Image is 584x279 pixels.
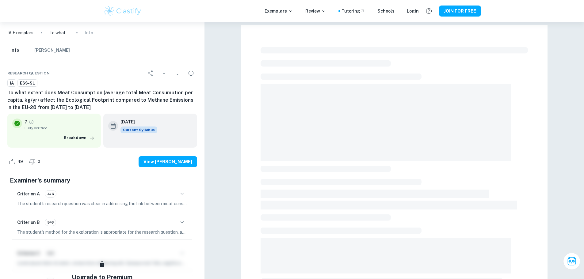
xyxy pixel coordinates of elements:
[120,119,152,125] h6: [DATE]
[305,8,326,14] p: Review
[8,80,16,86] span: IA
[171,67,184,79] div: Bookmark
[62,133,96,142] button: Breakdown
[185,67,197,79] div: Report issue
[7,70,50,76] span: Research question
[34,44,70,57] button: [PERSON_NAME]
[563,253,580,270] button: Ask Clai
[424,6,434,16] button: Help and Feedback
[265,8,293,14] p: Exemplars
[342,8,365,14] a: Tutoring
[49,29,69,36] p: To what extent does Meat Consumption (average total Meat Consumption per capita, kg/yr) affect th...
[377,8,395,14] a: Schools
[28,157,44,167] div: Dislike
[7,157,26,167] div: Like
[17,229,187,236] p: The student's method for the exploration is appropriate for the research question, as they have c...
[7,89,197,111] h6: To what extent does Meat Consumption (average total Meat Consumption per capita, kg/yr) affect th...
[144,67,157,79] div: Share
[120,126,157,133] div: This exemplar is based on the current syllabus. Feel free to refer to it for inspiration/ideas wh...
[158,67,170,79] div: Download
[25,125,96,131] span: Fully verified
[439,6,481,17] button: JOIN FOR FREE
[7,44,22,57] button: Info
[103,5,142,17] img: Clastify logo
[14,159,26,165] span: 49
[17,200,187,207] p: The student's research question was clear in addressing the link between meat consumption, ecolog...
[139,156,197,167] button: View [PERSON_NAME]
[29,119,34,125] a: Grade fully verified
[17,79,37,87] a: ESS-SL
[7,79,16,87] a: IA
[18,80,37,86] span: ESS-SL
[34,159,44,165] span: 0
[45,220,56,225] span: 5/6
[120,126,157,133] span: Current Syllabus
[25,119,27,125] p: 7
[17,219,40,226] h6: Criterion B
[7,29,33,36] a: IA Exemplars
[85,29,93,36] p: Info
[17,190,40,197] h6: Criterion A
[10,176,195,185] h5: Examiner's summary
[407,8,419,14] a: Login
[45,191,56,197] span: 4/6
